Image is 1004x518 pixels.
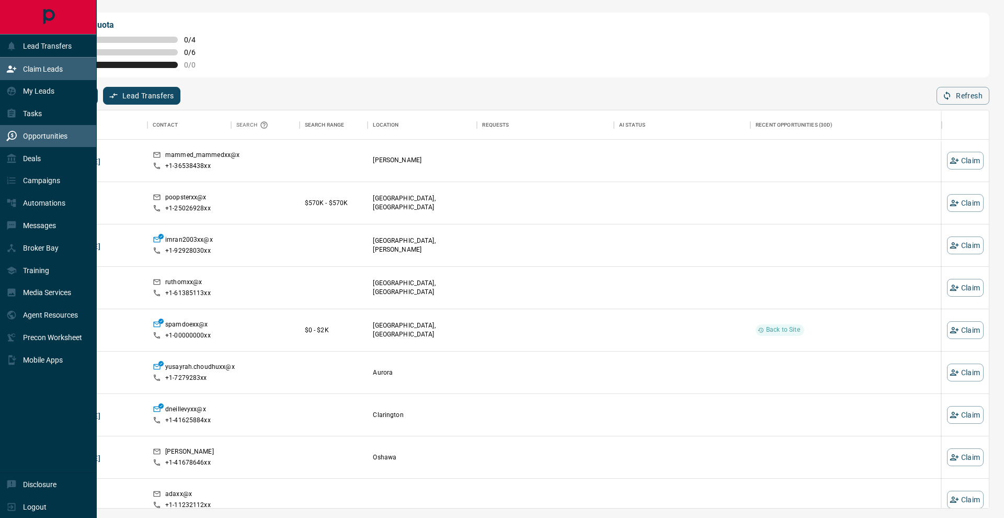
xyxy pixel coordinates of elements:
[305,325,363,335] p: $0 - $2K
[614,110,750,140] div: AI Status
[937,87,989,105] button: Refresh
[947,279,984,297] button: Claim
[762,325,804,334] span: Back to Site
[947,406,984,424] button: Claim
[165,289,211,298] p: +1- 61385113xx
[750,110,942,140] div: Recent Opportunities (30d)
[103,87,181,105] button: Lead Transfers
[482,110,509,140] div: Requests
[184,48,207,57] span: 0 / 6
[165,501,211,510] p: +1- 11232112xx
[165,374,207,382] p: +1- 7279283xx
[619,110,645,140] div: AI Status
[373,237,472,254] p: [GEOGRAPHIC_DATA], [PERSON_NAME]
[236,110,271,140] div: Search
[165,320,208,331] p: spamdoexx@x
[153,110,178,140] div: Contact
[373,321,472,339] p: [GEOGRAPHIC_DATA], [GEOGRAPHIC_DATA]
[165,246,211,255] p: +1- 92928030xx
[165,331,211,340] p: +1- 00000000xx
[165,490,192,501] p: adaxx@x
[947,364,984,381] button: Claim
[300,110,368,140] div: Search Range
[947,237,984,254] button: Claim
[305,110,345,140] div: Search Range
[56,19,207,31] p: My Daily Quota
[373,194,472,212] p: [GEOGRAPHIC_DATA], [GEOGRAPHIC_DATA]
[165,162,211,171] p: +1- 36538438xx
[373,110,398,140] div: Location
[947,321,984,339] button: Claim
[165,193,207,204] p: poopsterxx@x
[38,110,147,140] div: Name
[165,151,239,162] p: mammed_mammedxx@x
[373,453,472,462] p: Oshawa
[373,368,472,377] p: Aurora
[165,458,211,467] p: +1- 41678646xx
[373,279,472,297] p: [GEOGRAPHIC_DATA], [GEOGRAPHIC_DATA]
[165,405,206,416] p: dneillevyxx@x
[947,194,984,212] button: Claim
[165,447,214,458] p: [PERSON_NAME]
[147,110,231,140] div: Contact
[184,61,207,69] span: 0 / 0
[165,235,213,246] p: imran2003xx@x
[184,36,207,44] span: 0 / 4
[477,110,613,140] div: Requests
[165,416,211,425] p: +1- 41625884xx
[305,198,363,208] p: $570K - $570K
[368,110,477,140] div: Location
[165,363,235,374] p: yusayrah.choudhuxx@x
[373,156,472,165] p: [PERSON_NAME]
[947,152,984,170] button: Claim
[165,278,202,289] p: ruthomxx@x
[165,204,211,213] p: +1- 25026928xx
[756,110,832,140] div: Recent Opportunities (30d)
[947,491,984,509] button: Claim
[373,411,472,420] p: Clarington
[947,448,984,466] button: Claim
